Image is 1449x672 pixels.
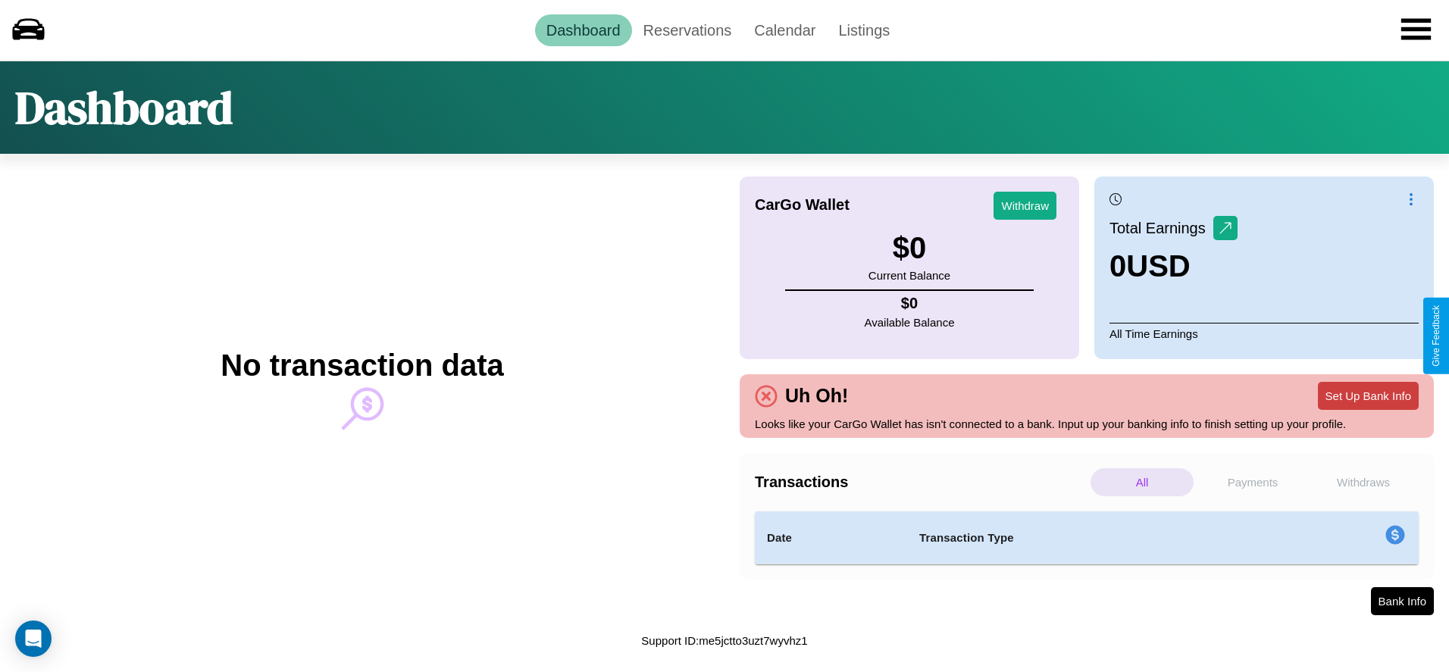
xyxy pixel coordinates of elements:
[1201,468,1304,496] p: Payments
[868,265,950,286] p: Current Balance
[865,295,955,312] h4: $ 0
[868,231,950,265] h3: $ 0
[994,192,1056,220] button: Withdraw
[778,385,856,407] h4: Uh Oh!
[1109,249,1238,283] h3: 0 USD
[827,14,901,46] a: Listings
[1109,214,1213,242] p: Total Earnings
[1371,587,1434,615] button: Bank Info
[755,414,1419,434] p: Looks like your CarGo Wallet has isn't connected to a bank. Input up your banking info to finish ...
[743,14,827,46] a: Calendar
[15,620,52,657] div: Open Intercom Messenger
[1091,468,1194,496] p: All
[641,630,807,651] p: Support ID: me5jctto3uzt7wyvhz1
[865,312,955,333] p: Available Balance
[755,511,1419,564] table: simple table
[919,529,1262,547] h4: Transaction Type
[1109,323,1419,344] p: All Time Earnings
[767,529,895,547] h4: Date
[632,14,743,46] a: Reservations
[755,196,850,214] h4: CarGo Wallet
[1431,305,1441,367] div: Give Feedback
[1318,382,1419,410] button: Set Up Bank Info
[221,349,503,383] h2: No transaction data
[1312,468,1415,496] p: Withdraws
[535,14,632,46] a: Dashboard
[755,474,1087,491] h4: Transactions
[15,77,233,139] h1: Dashboard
